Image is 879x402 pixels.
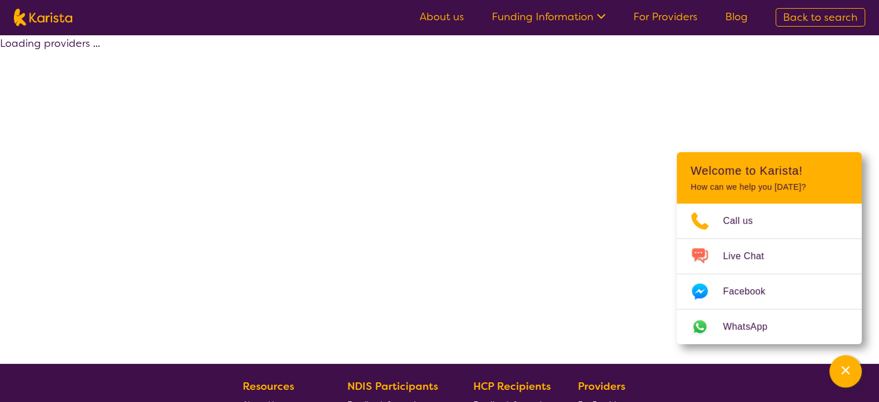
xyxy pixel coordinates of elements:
[243,379,294,393] b: Resources
[14,9,72,26] img: Karista logo
[723,212,767,230] span: Call us
[677,152,862,344] div: Channel Menu
[473,379,551,393] b: HCP Recipients
[578,379,625,393] b: Providers
[723,318,781,335] span: WhatsApp
[776,8,865,27] a: Back to search
[691,182,848,192] p: How can we help you [DATE]?
[723,248,778,265] span: Live Chat
[829,355,862,388] button: Channel Menu
[420,10,464,24] a: About us
[783,10,858,24] span: Back to search
[677,204,862,344] ul: Choose channel
[677,309,862,344] a: Web link opens in a new tab.
[347,379,438,393] b: NDIS Participants
[633,10,698,24] a: For Providers
[723,283,779,300] span: Facebook
[691,164,848,178] h2: Welcome to Karista!
[492,10,606,24] a: Funding Information
[725,10,748,24] a: Blog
